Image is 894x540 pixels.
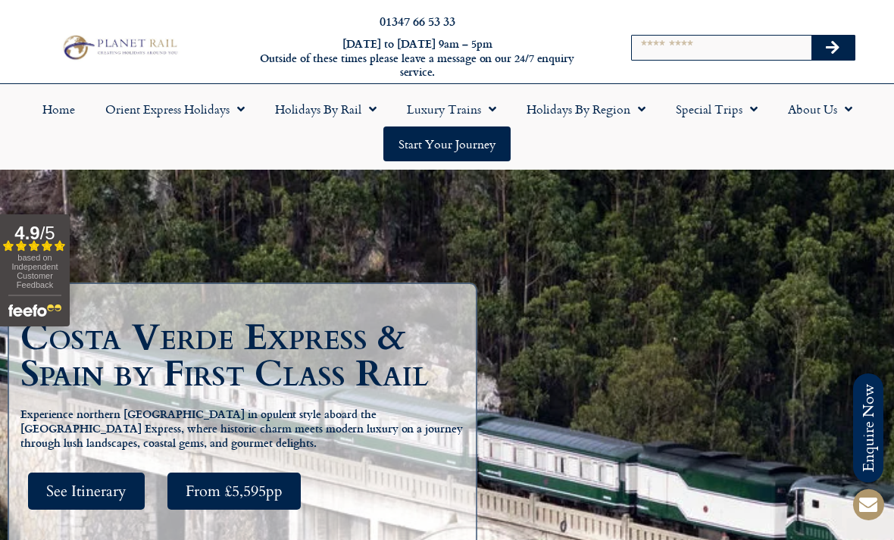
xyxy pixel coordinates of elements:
span: From £5,595pp [186,482,283,501]
a: Special Trips [661,92,773,126]
nav: Menu [8,92,886,161]
img: Planet Rail Train Holidays Logo [58,33,180,62]
a: About Us [773,92,867,126]
a: From £5,595pp [167,473,301,510]
span: See Itinerary [46,482,127,501]
a: See Itinerary [28,473,145,510]
a: 01347 66 53 33 [380,12,455,30]
a: Luxury Trains [392,92,511,126]
a: Holidays by Rail [260,92,392,126]
h1: Costa Verde Express & Spain by First Class Rail [20,320,472,392]
button: Search [811,36,855,60]
a: Start your Journey [383,126,511,161]
a: Home [27,92,90,126]
a: Orient Express Holidays [90,92,260,126]
h5: Experience northern [GEOGRAPHIC_DATA] in opulent style aboard the [GEOGRAPHIC_DATA] Express, wher... [20,407,472,450]
a: Holidays by Region [511,92,661,126]
h6: [DATE] to [DATE] 9am – 5pm Outside of these times please leave a message on our 24/7 enquiry serv... [242,37,592,80]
